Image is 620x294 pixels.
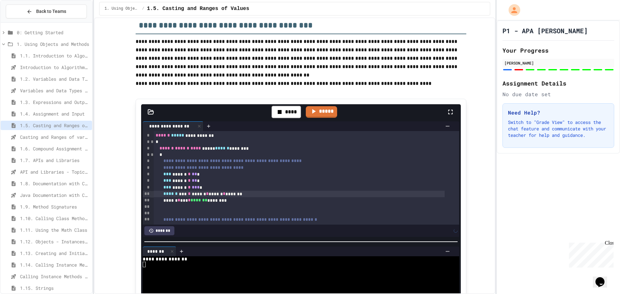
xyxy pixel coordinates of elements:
h1: P1 - APA [PERSON_NAME] [502,26,588,35]
span: Calling Instance Methods - Topic 1.14 [20,273,89,280]
span: 1.6. Compound Assignment Operators [20,145,89,152]
div: [PERSON_NAME] [504,60,612,66]
span: Variables and Data Types - Quiz [20,87,89,94]
span: 1.14. Calling Instance Methods [20,261,89,268]
span: API and Libraries - Topic 1.7 [20,168,89,175]
span: 1.15. Strings [20,285,89,291]
span: 1.9. Method Signatures [20,203,89,210]
button: Back to Teams [6,5,87,18]
div: My Account [502,3,522,17]
p: Switch to "Grade View" to access the chat feature and communicate with your teacher for help and ... [508,119,609,138]
span: 1.8. Documentation with Comments and Preconditions [20,180,89,187]
iframe: chat widget [593,268,614,288]
span: Introduction to Algorithms, Programming, and Compilers [20,64,89,71]
h2: Assignment Details [502,79,614,88]
h3: Need Help? [508,109,609,117]
span: Back to Teams [36,8,66,15]
span: 1.2. Variables and Data Types [20,76,89,82]
span: 1.5. Casting and Ranges of Values [20,122,89,129]
span: / [142,6,144,11]
span: 1.5. Casting and Ranges of Values [147,5,249,13]
span: 1.13. Creating and Initializing Objects: Constructors [20,250,89,257]
h2: Your Progress [502,46,614,55]
span: 1. Using Objects and Methods [17,41,89,47]
span: 1.7. APIs and Libraries [20,157,89,164]
span: Java Documentation with Comments - Topic 1.8 [20,192,89,198]
div: Chat with us now!Close [3,3,45,41]
span: 1.10. Calling Class Methods [20,215,89,222]
div: No due date set [502,90,614,98]
iframe: chat widget [566,240,614,268]
span: Casting and Ranges of variables - Quiz [20,134,89,140]
span: 1.11. Using the Math Class [20,227,89,233]
span: 1.1. Introduction to Algorithms, Programming, and Compilers [20,52,89,59]
span: 1. Using Objects and Methods [105,6,139,11]
span: 1.4. Assignment and Input [20,110,89,117]
span: 0: Getting Started [17,29,89,36]
span: 1.12. Objects - Instances of Classes [20,238,89,245]
span: 1.3. Expressions and Output [New] [20,99,89,106]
